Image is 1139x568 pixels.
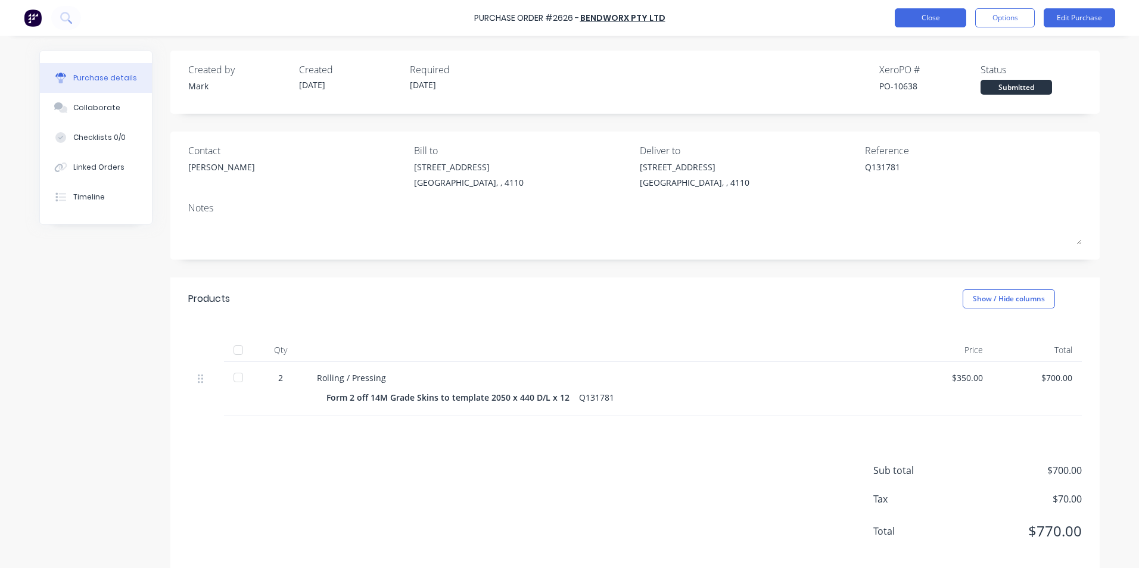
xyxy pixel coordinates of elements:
div: Reference [865,143,1082,158]
div: Xero PO # [879,63,981,77]
div: Collaborate [73,102,120,113]
div: [GEOGRAPHIC_DATA], , 4110 [640,176,749,189]
button: Timeline [40,182,152,212]
div: Rolling / Pressing [317,372,894,384]
button: Options [975,8,1035,27]
div: 2 [263,372,298,384]
div: Created [299,63,400,77]
div: Submitted [981,80,1052,95]
button: Checklists 0/0 [40,123,152,152]
a: Bendworx Pty Ltd [580,12,665,24]
img: Factory [24,9,42,27]
div: [STREET_ADDRESS] [414,161,524,173]
div: Q131781 [579,389,614,406]
div: Status [981,63,1082,77]
div: Notes [188,201,1082,215]
div: Products [188,292,230,306]
div: [STREET_ADDRESS] [640,161,749,173]
button: Purchase details [40,63,152,93]
div: Qty [254,338,307,362]
div: $700.00 [1002,372,1072,384]
div: Purchase Order #2626 - [474,12,579,24]
div: Price [903,338,992,362]
span: Total [873,524,963,538]
div: Form 2 off 14M Grade Skins to template 2050 x 440 D/L x 12 [326,389,579,406]
div: Linked Orders [73,162,125,173]
textarea: Q131781 [865,161,1014,188]
span: $70.00 [963,492,1082,506]
div: Timeline [73,192,105,202]
div: Total [992,338,1082,362]
button: Close [895,8,966,27]
div: Purchase details [73,73,137,83]
span: Tax [873,492,963,506]
div: [GEOGRAPHIC_DATA], , 4110 [414,176,524,189]
div: Deliver to [640,143,857,158]
div: Bill to [414,143,631,158]
span: $770.00 [963,520,1082,542]
div: Created by [188,63,290,77]
span: $700.00 [963,463,1082,478]
div: Required [410,63,511,77]
div: Contact [188,143,405,158]
button: Linked Orders [40,152,152,182]
div: [PERSON_NAME] [188,161,255,173]
div: $350.00 [913,372,983,384]
button: Collaborate [40,93,152,123]
div: PO-10638 [879,80,981,92]
div: Mark [188,80,290,92]
button: Show / Hide columns [963,289,1055,308]
span: Sub total [873,463,963,478]
button: Edit Purchase [1044,8,1115,27]
div: Checklists 0/0 [73,132,126,143]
